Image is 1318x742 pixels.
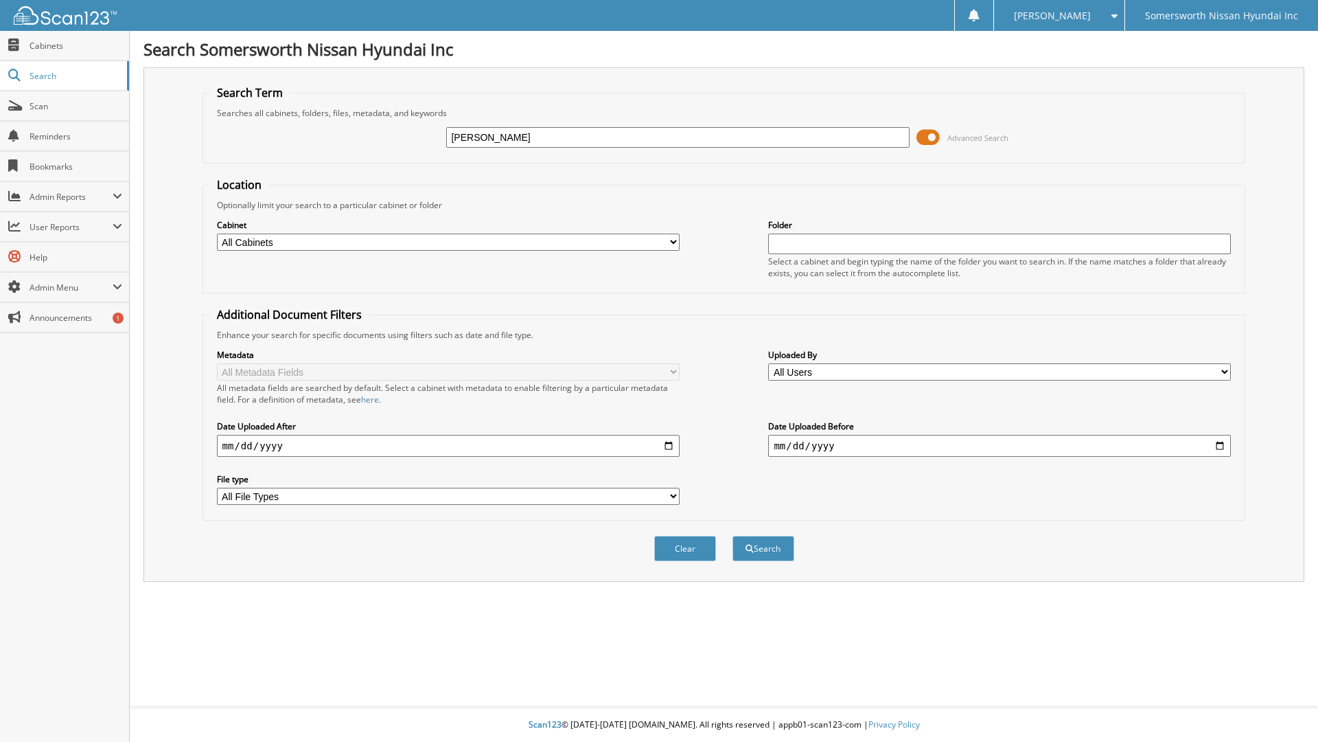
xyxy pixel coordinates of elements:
span: Reminders [30,131,122,142]
label: Uploaded By [768,349,1231,361]
legend: Search Term [210,85,290,100]
span: Help [30,251,122,263]
label: Date Uploaded Before [768,420,1231,432]
span: Search [30,70,120,82]
span: Admin Reports [30,191,113,203]
div: 1 [113,313,124,324]
div: Select a cabinet and begin typing the name of the folder you want to search in. If the name match... [768,256,1231,279]
span: Scan [30,100,122,112]
span: Advanced Search [947,133,1008,143]
span: Announcements [30,312,122,324]
span: Admin Menu [30,282,113,293]
div: © [DATE]-[DATE] [DOMAIN_NAME]. All rights reserved | appb01-scan123-com | [130,708,1318,742]
div: Optionally limit your search to a particular cabinet or folder [210,199,1238,211]
label: Metadata [217,349,680,361]
button: Clear [654,536,716,561]
label: File type [217,473,680,485]
label: Cabinet [217,219,680,231]
a: here [361,394,379,405]
span: Bookmarks [30,161,122,172]
label: Folder [768,219,1231,231]
span: [PERSON_NAME] [1014,12,1091,20]
input: start [217,435,680,457]
div: Enhance your search for specific documents using filters such as date and file type. [210,329,1238,341]
span: User Reports [30,221,113,233]
h1: Search Somersworth Nissan Hyundai Inc [143,38,1304,60]
legend: Location [210,177,268,192]
input: end [768,435,1231,457]
legend: Additional Document Filters [210,307,369,322]
span: Cabinets [30,40,122,52]
a: Privacy Policy [868,719,920,730]
span: Somersworth Nissan Hyundai Inc [1145,12,1298,20]
div: All metadata fields are searched by default. Select a cabinet with metadata to enable filtering b... [217,382,680,405]
label: Date Uploaded After [217,420,680,432]
span: Scan123 [529,719,562,730]
img: scan123-logo-white.svg [14,6,117,25]
button: Search [732,536,794,561]
div: Searches all cabinets, folders, files, metadata, and keywords [210,107,1238,119]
